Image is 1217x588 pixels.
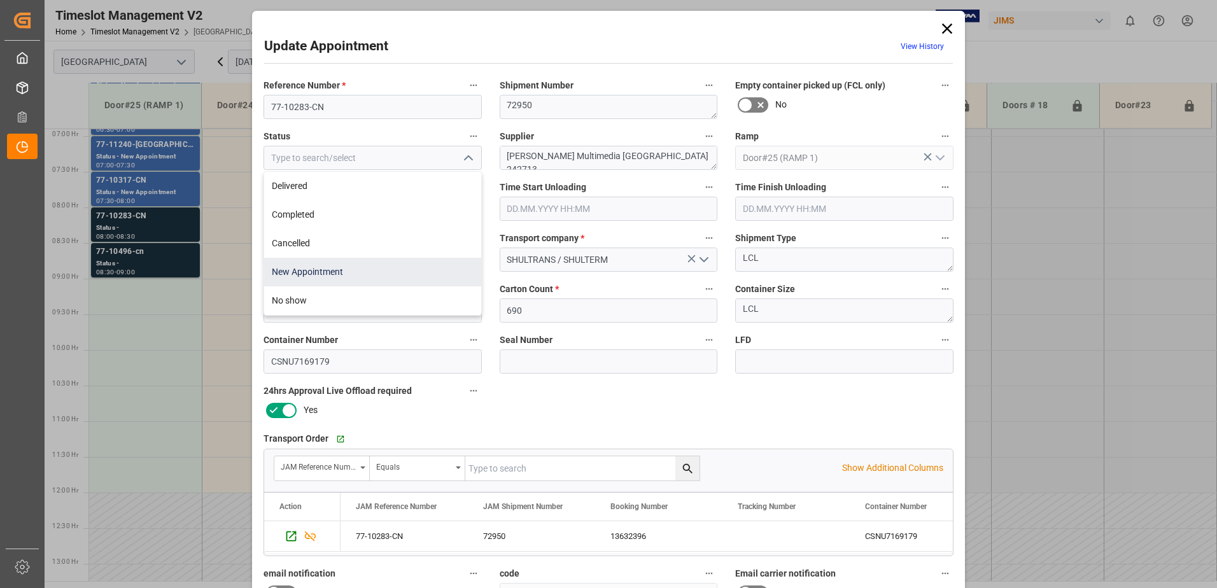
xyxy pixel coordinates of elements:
button: Status [465,128,482,144]
span: Time Start Unloading [500,181,586,194]
p: Show Additional Columns [842,461,943,475]
span: Booking Number [610,502,668,511]
button: Carton Count * [701,281,717,297]
div: Equals [376,458,451,473]
span: 24hrs Approval Live Offload required [264,384,412,398]
div: 72950 [468,521,595,551]
input: Type to search [465,456,700,480]
button: LFD [937,332,953,348]
button: Reference Number * [465,77,482,94]
div: 77-10283-CN [341,521,468,551]
button: Transport company * [701,230,717,246]
input: DD.MM.YYYY HH:MM [500,197,718,221]
button: Time Start Unloading [701,179,717,195]
span: Seal Number [500,333,552,347]
span: Status [264,130,290,143]
button: open menu [694,250,713,270]
span: code [500,567,519,580]
button: Container Size [937,281,953,297]
textarea: 72950 [500,95,718,119]
button: open menu [929,148,948,168]
button: Ramp [937,128,953,144]
button: Seal Number [701,332,717,348]
button: search button [675,456,700,480]
button: 24hrs Approval Live Offload required [465,382,482,399]
span: Shipment Type [735,232,796,245]
button: email notification [465,565,482,582]
input: Type to search/select [264,146,482,170]
span: Ramp [735,130,759,143]
span: Supplier [500,130,534,143]
span: Transport company [500,232,584,245]
textarea: LCL [735,298,953,323]
div: CSNU7169179 [850,521,977,551]
span: Tracking Number [738,502,796,511]
div: JAM Reference Number [281,458,356,473]
span: JAM Reference Number [356,502,437,511]
div: Action [279,502,302,511]
button: Empty container picked up (FCL only) [937,77,953,94]
h2: Update Appointment [264,36,388,57]
div: Delivered [264,172,481,200]
span: JAM Shipment Number [483,502,563,511]
button: Shipment Number [701,77,717,94]
button: close menu [458,148,477,168]
a: View History [901,42,944,51]
button: open menu [274,456,370,480]
input: Type to search/select [735,146,953,170]
div: Cancelled [264,229,481,258]
span: email notification [264,567,335,580]
span: Carton Count [500,283,559,296]
span: Reference Number [264,79,346,92]
span: Container Number [865,502,927,511]
button: code [701,565,717,582]
span: Container Number [264,333,338,347]
span: Transport Order [264,432,328,445]
textarea: [PERSON_NAME] Multimedia [GEOGRAPHIC_DATA] 242713 [500,146,718,170]
button: Shipment Type [937,230,953,246]
div: 13632396 [595,521,722,551]
span: Container Size [735,283,795,296]
button: Time Finish Unloading [937,179,953,195]
button: Supplier [701,128,717,144]
div: No show [264,286,481,315]
textarea: LCL [735,248,953,272]
span: LFD [735,333,751,347]
span: No [775,98,787,111]
span: Empty container picked up (FCL only) [735,79,885,92]
div: Completed [264,200,481,229]
button: Email carrier notification [937,565,953,582]
button: open menu [370,456,465,480]
span: Email carrier notification [735,567,836,580]
span: Shipment Number [500,79,573,92]
div: Press SPACE to select this row. [264,521,341,552]
button: Container Number [465,332,482,348]
span: Time Finish Unloading [735,181,826,194]
div: New Appointment [264,258,481,286]
input: DD.MM.YYYY HH:MM [735,197,953,221]
span: Yes [304,403,318,417]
